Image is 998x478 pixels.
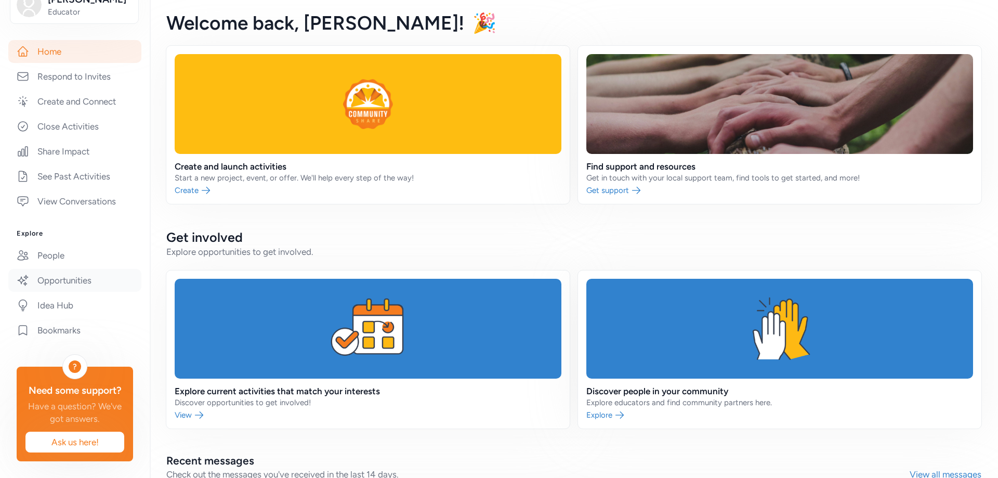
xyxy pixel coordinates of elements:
[48,7,132,17] span: Educator
[8,65,141,88] a: Respond to Invites
[8,294,141,317] a: Idea Hub
[8,244,141,267] a: People
[8,269,141,292] a: Opportunities
[8,40,141,63] a: Home
[8,115,141,138] a: Close Activities
[34,436,116,448] span: Ask us here!
[17,229,133,238] h3: Explore
[8,140,141,163] a: Share Impact
[25,431,125,453] button: Ask us here!
[69,360,81,373] div: ?
[8,165,141,188] a: See Past Activities
[166,11,464,34] span: Welcome back , [PERSON_NAME]!
[8,190,141,213] a: View Conversations
[472,11,496,34] span: 🎉
[8,319,141,342] a: Bookmarks
[166,246,981,258] div: Explore opportunities to get involved.
[25,383,125,398] div: Need some support?
[25,400,125,425] div: Have a question? We've got answers.
[166,454,910,468] h2: Recent messages
[166,229,981,246] h2: Get involved
[8,90,141,113] a: Create and Connect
